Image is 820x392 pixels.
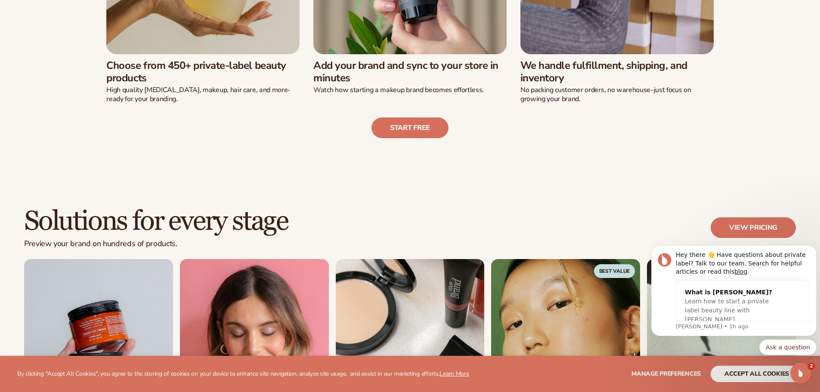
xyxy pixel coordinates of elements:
[24,207,288,236] h2: Solutions for every stage
[711,217,796,238] a: View pricing
[313,86,507,95] p: Watch how starting a makeup brand becomes effortless.
[106,86,300,104] p: High quality [MEDICAL_DATA], makeup, hair care, and more-ready for your branding.
[520,86,714,104] p: No packing customer orders, no warehouse–just focus on growing your brand.
[808,363,815,370] span: 2
[24,239,288,249] p: Preview your brand on hundreds of products.
[594,264,635,278] span: Best Value
[520,59,714,84] h3: We handle fulfillment, shipping, and inventory
[371,117,449,138] a: Start free
[631,370,701,378] span: Manage preferences
[631,366,701,382] button: Manage preferences
[17,370,469,378] p: By clicking "Accept All Cookies", you agree to the storing of cookies on your device to enhance s...
[313,59,507,84] h3: Add your brand and sync to your store in minutes
[711,366,803,382] button: accept all cookies
[790,363,811,383] iframe: Intercom live chat
[648,232,820,369] iframe: Intercom notifications message
[106,59,300,84] h3: Choose from 450+ private-label beauty products
[439,370,469,378] a: Learn More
